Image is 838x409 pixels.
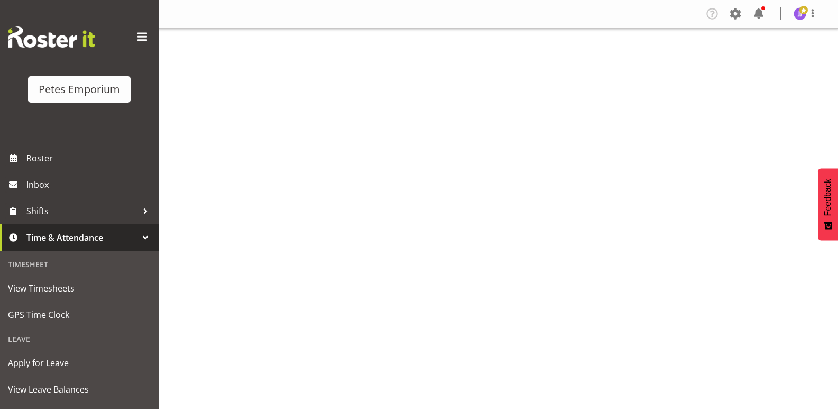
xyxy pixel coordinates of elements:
div: Petes Emporium [39,81,120,97]
span: GPS Time Clock [8,307,151,323]
img: janelle-jonkers702.jpg [794,7,806,20]
img: Rosterit website logo [8,26,95,48]
span: Apply for Leave [8,355,151,371]
div: Timesheet [3,253,156,275]
span: Shifts [26,203,137,219]
a: View Timesheets [3,275,156,302]
div: Leave [3,328,156,350]
a: View Leave Balances [3,376,156,403]
span: Roster [26,150,153,166]
a: GPS Time Clock [3,302,156,328]
button: Feedback - Show survey [818,168,838,240]
span: View Leave Balances [8,381,151,397]
span: Feedback [823,179,833,216]
span: Time & Attendance [26,230,137,246]
span: View Timesheets [8,280,151,296]
a: Apply for Leave [3,350,156,376]
span: Inbox [26,177,153,193]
